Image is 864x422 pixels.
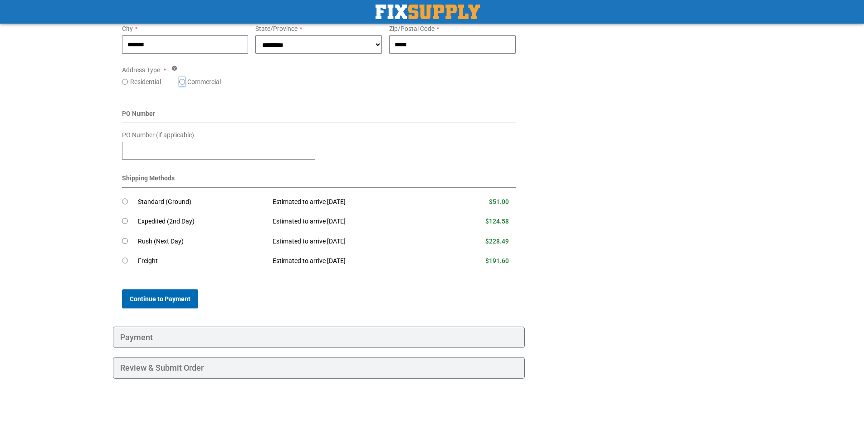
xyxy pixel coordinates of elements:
div: PO Number [122,109,516,123]
td: Standard (Ground) [138,192,266,212]
span: PO Number (if applicable) [122,131,194,139]
td: Estimated to arrive [DATE] [266,192,441,212]
td: Expedited (2nd Day) [138,212,266,232]
button: Continue to Payment [122,289,198,308]
span: $124.58 [485,218,509,225]
label: Residential [130,77,161,86]
div: Review & Submit Order [113,357,525,379]
span: $191.60 [485,257,509,264]
img: Fix Industrial Supply [376,5,480,19]
div: Shipping Methods [122,174,516,188]
span: Continue to Payment [130,295,190,303]
a: store logo [376,5,480,19]
div: Payment [113,327,525,348]
td: Rush (Next Day) [138,232,266,252]
td: Estimated to arrive [DATE] [266,232,441,252]
span: City [122,25,133,32]
td: Freight [138,251,266,271]
span: $51.00 [489,198,509,205]
span: Address Type [122,66,160,74]
span: State/Province [255,25,298,32]
span: Zip/Postal Code [389,25,434,32]
td: Estimated to arrive [DATE] [266,212,441,232]
label: Commercial [187,77,221,86]
span: $228.49 [485,238,509,245]
td: Estimated to arrive [DATE] [266,251,441,271]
